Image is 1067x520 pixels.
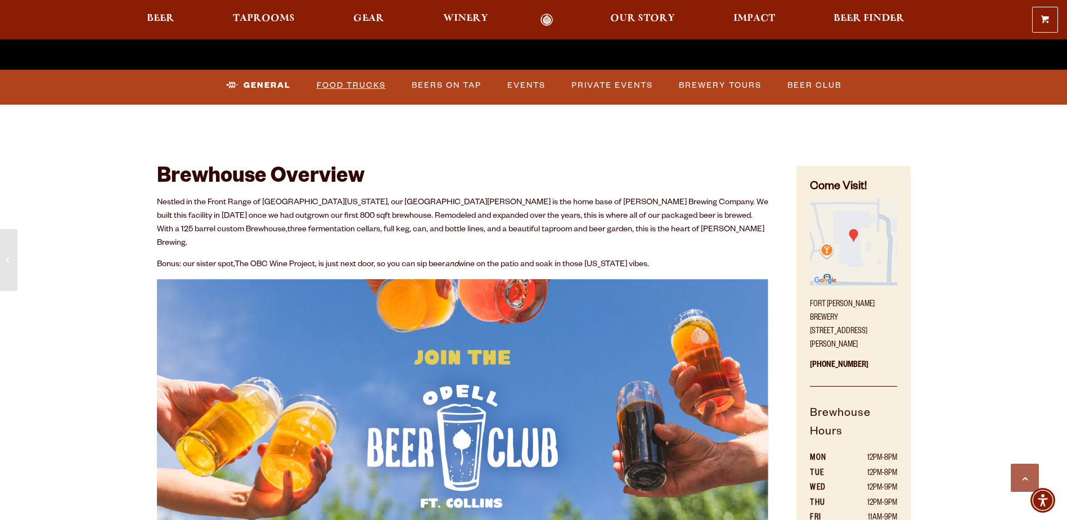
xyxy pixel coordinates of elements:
[810,352,897,387] p: [PHONE_NUMBER]
[826,14,912,26] a: Beer Finder
[810,405,897,452] h5: Brewhouse Hours
[157,196,769,250] p: Nestled in the Front Range of [GEOGRAPHIC_DATA][US_STATE], our [GEOGRAPHIC_DATA][PERSON_NAME] is ...
[436,14,496,26] a: Winery
[443,14,488,23] span: Winery
[841,467,897,481] td: 12PM-8PM
[603,14,682,26] a: Our Story
[353,14,384,23] span: Gear
[810,180,897,196] h4: Come Visit!
[235,261,315,270] a: The OBC Wine Project
[346,14,391,26] a: Gear
[1011,464,1039,492] a: Scroll to top
[567,73,658,98] a: Private Events
[222,73,295,98] a: General
[810,292,897,352] p: Fort [PERSON_NAME] Brewery [STREET_ADDRESS][PERSON_NAME]
[312,73,390,98] a: Food Trucks
[841,496,897,511] td: 12PM-9PM
[226,14,302,26] a: Taprooms
[157,226,764,248] span: three fermentation cellars, full keg, can, and bottle lines, and a beautiful taproom and beer gar...
[445,261,458,270] em: and
[841,481,897,496] td: 12PM-9PM
[139,14,182,26] a: Beer
[726,14,782,26] a: Impact
[1030,488,1055,513] div: Accessibility Menu
[147,14,174,23] span: Beer
[503,73,550,98] a: Events
[526,14,568,26] a: Odell Home
[783,73,846,98] a: Beer Club
[834,14,904,23] span: Beer Finder
[810,481,841,496] th: WED
[810,496,841,511] th: THU
[810,280,897,289] a: Find on Google Maps (opens in a new window)
[674,73,766,98] a: Brewery Tours
[157,258,769,272] p: Bonus: our sister spot, , is just next door, so you can sip beer wine on the patio and soak in th...
[733,14,775,23] span: Impact
[810,198,897,285] img: Small thumbnail of location on map
[841,451,897,466] td: 12PM-8PM
[407,73,486,98] a: Beers on Tap
[233,14,295,23] span: Taprooms
[157,166,769,191] h2: Brewhouse Overview
[810,467,841,481] th: TUE
[810,451,841,466] th: MON
[610,14,675,23] span: Our Story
